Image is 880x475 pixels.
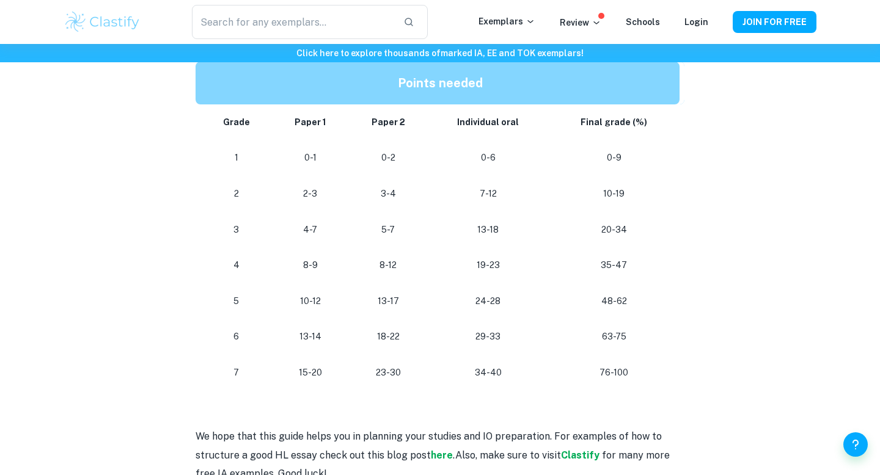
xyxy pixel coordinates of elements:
p: 10-19 [559,186,670,202]
p: 7-12 [438,186,539,202]
strong: Grade [223,117,250,127]
p: 13-17 [358,293,418,310]
p: 4 [210,257,262,274]
p: Exemplars [479,15,535,28]
p: 13-14 [282,328,339,345]
input: Search for any exemplars... [192,5,394,39]
h6: Click here to explore thousands of marked IA, EE and TOK exemplars ! [2,46,878,60]
p: 8-12 [358,257,418,274]
p: 3-4 [358,186,418,202]
a: Schools [626,17,660,27]
p: 6 [210,328,262,345]
strong: Paper 2 [372,117,405,127]
p: 15-20 [282,364,339,381]
p: 3 [210,222,262,238]
p: 24-28 [438,293,539,310]
a: here [431,449,453,461]
p: Review [560,16,601,29]
p: 7 [210,364,262,381]
p: 18-22 [358,328,418,345]
p: 34-40 [438,364,539,381]
p: 5-7 [358,222,418,238]
p: 2-3 [282,186,339,202]
p: 10-12 [282,293,339,310]
a: Login [684,17,708,27]
strong: Individual oral [457,117,519,127]
p: 20-34 [559,222,670,238]
p: 2 [210,186,262,202]
p: 29-33 [438,328,539,345]
p: 0-1 [282,150,339,166]
p: 76-100 [559,364,670,381]
p: 48-62 [559,293,670,310]
p: 0-2 [358,150,418,166]
button: JOIN FOR FREE [733,11,816,33]
button: Help and Feedback [843,432,868,457]
p: 5 [210,293,262,310]
p: 0-6 [438,150,539,166]
strong: Points needed [398,76,483,90]
p: 35-47 [559,257,670,274]
img: Clastify logo [64,10,141,34]
p: 63-75 [559,328,670,345]
a: Clastify [561,449,599,461]
p: 1 [210,150,262,166]
p: 8-9 [282,257,339,274]
p: 13-18 [438,222,539,238]
strong: Final grade (%) [581,117,647,127]
p: 19-23 [438,257,539,274]
span: Also, make sure to visit [455,449,561,461]
p: 4-7 [282,222,339,238]
p: 23-30 [358,364,418,381]
strong: Paper 1 [295,117,326,127]
p: 0-9 [559,150,670,166]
